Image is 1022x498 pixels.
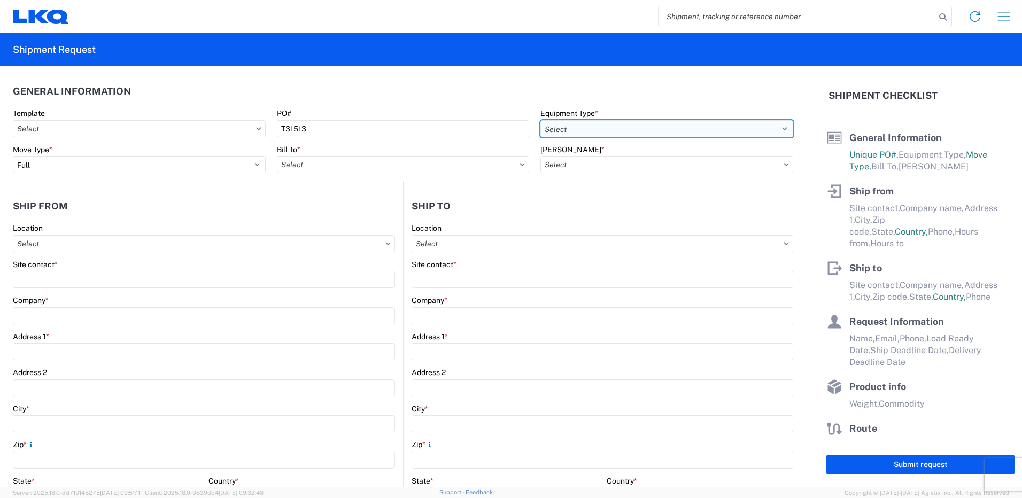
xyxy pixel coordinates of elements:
[13,404,29,414] label: City
[900,333,926,344] span: Phone,
[870,345,949,355] span: Ship Deadline Date,
[277,108,291,118] label: PO#
[13,235,395,252] input: Select
[928,227,955,237] span: Phone,
[849,316,944,327] span: Request Information
[540,108,598,118] label: Equipment Type
[100,489,140,496] span: [DATE] 09:51:11
[540,156,793,173] input: Select
[871,161,899,172] span: Bill To,
[13,120,266,137] input: Select
[849,280,900,290] span: Site contact,
[13,223,43,233] label: Location
[412,332,448,341] label: Address 1
[899,161,969,172] span: [PERSON_NAME]
[277,145,300,154] label: Bill To
[849,262,882,274] span: Ship to
[826,455,1015,474] button: Submit request
[13,295,49,305] label: Company
[208,476,239,486] label: Country
[13,489,140,496] span: Server: 2025.18.0-dd719145275
[13,332,49,341] label: Address 1
[875,333,900,344] span: Email,
[855,215,872,225] span: City,
[540,145,605,154] label: [PERSON_NAME]
[933,292,966,302] span: Country,
[849,440,901,450] span: Pallet Count,
[13,108,45,118] label: Template
[13,368,47,377] label: Address 2
[412,404,428,414] label: City
[412,201,451,212] h2: Ship to
[13,86,131,97] h2: General Information
[219,489,264,496] span: [DATE] 09:32:48
[855,292,872,302] span: City,
[13,145,52,154] label: Move Type
[412,260,456,269] label: Site contact
[412,295,447,305] label: Company
[849,150,899,160] span: Unique PO#,
[13,440,35,449] label: Zip
[13,260,58,269] label: Site contact
[145,489,264,496] span: Client: 2025.18.0-9839db4
[900,203,964,213] span: Company name,
[895,227,928,237] span: Country,
[412,440,434,449] label: Zip
[849,185,894,197] span: Ship from
[870,238,904,248] span: Hours to
[13,43,96,56] h2: Shipment Request
[412,235,793,252] input: Select
[607,476,637,486] label: Country
[13,201,68,212] h2: Ship from
[900,280,964,290] span: Company name,
[849,132,942,143] span: General Information
[849,381,906,392] span: Product info
[849,399,879,409] span: Weight,
[849,423,877,434] span: Route
[277,156,530,173] input: Select
[872,292,909,302] span: Zip code,
[879,399,925,409] span: Commodity
[659,6,935,27] input: Shipment, tracking or reference number
[849,333,875,344] span: Name,
[412,223,442,233] label: Location
[13,476,35,486] label: State
[845,488,1009,497] span: Copyright © [DATE]-[DATE] Agistix Inc., All Rights Reserved
[412,476,433,486] label: State
[829,89,938,102] h2: Shipment Checklist
[849,203,900,213] span: Site contact,
[909,292,933,302] span: State,
[849,440,1014,462] span: Pallet Count in Pickup Stops equals Pallet Count in delivery stops
[412,368,446,377] label: Address 2
[871,227,895,237] span: State,
[439,489,466,495] a: Support
[899,150,966,160] span: Equipment Type,
[966,292,990,302] span: Phone
[466,489,493,495] a: Feedback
